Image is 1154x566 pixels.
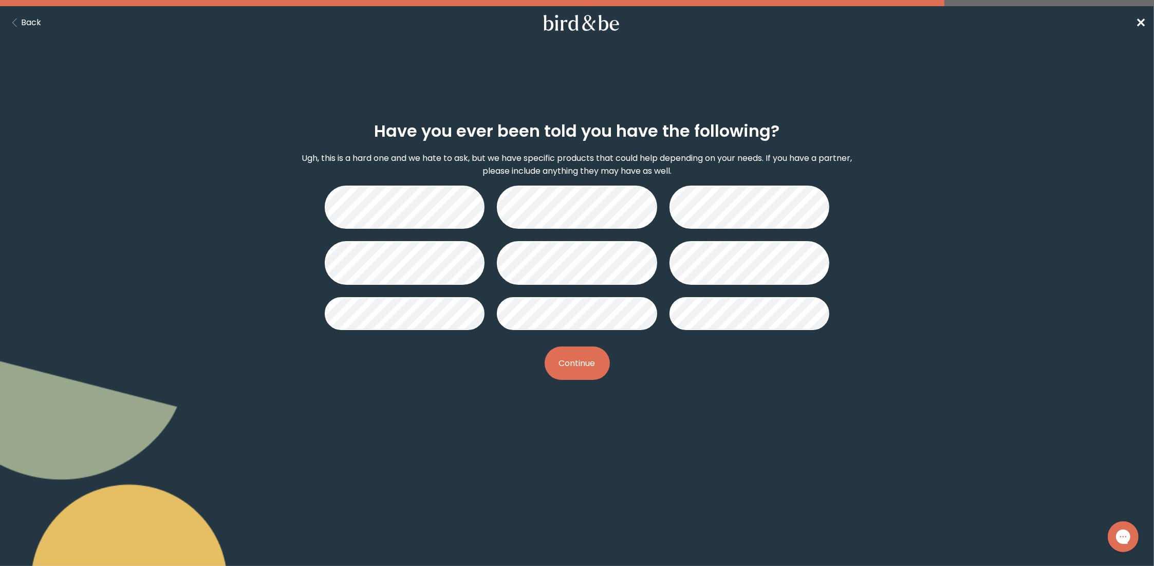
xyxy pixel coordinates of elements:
[1136,14,1146,32] a: ✕
[545,346,610,380] button: Continue
[1136,14,1146,31] span: ✕
[375,119,780,143] h2: Have you ever been told you have the following?
[1103,518,1144,556] iframe: Gorgias live chat messenger
[297,152,858,177] p: Ugh, this is a hard one and we hate to ask, but we have specific products that could help dependi...
[8,16,41,29] button: Back Button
